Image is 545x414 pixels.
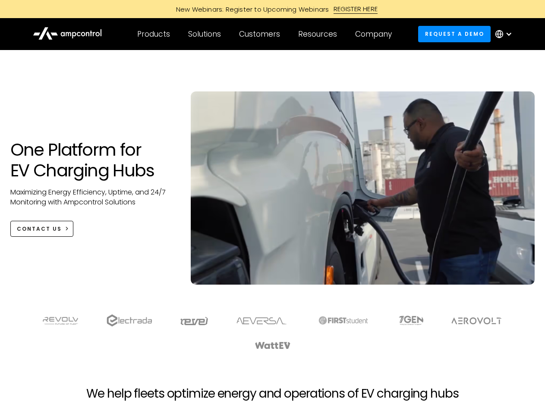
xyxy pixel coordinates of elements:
[355,29,392,39] div: Company
[86,386,458,401] h2: We help fleets optimize energy and operations of EV charging hubs
[188,29,221,39] div: Solutions
[79,4,467,14] a: New Webinars: Register to Upcoming WebinarsREGISTER HERE
[17,225,62,233] div: CONTACT US
[255,342,291,349] img: WattEV logo
[418,26,491,42] a: Request a demo
[10,221,74,237] a: CONTACT US
[107,314,152,326] img: electrada logo
[167,5,334,14] div: New Webinars: Register to Upcoming Webinars
[137,29,170,39] div: Products
[298,29,337,39] div: Resources
[451,317,502,324] img: Aerovolt Logo
[10,188,174,207] p: Maximizing Energy Efficiency, Uptime, and 24/7 Monitoring with Ampcontrol Solutions
[10,139,174,181] h1: One Platform for EV Charging Hubs
[239,29,280,39] div: Customers
[334,4,378,14] div: REGISTER HERE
